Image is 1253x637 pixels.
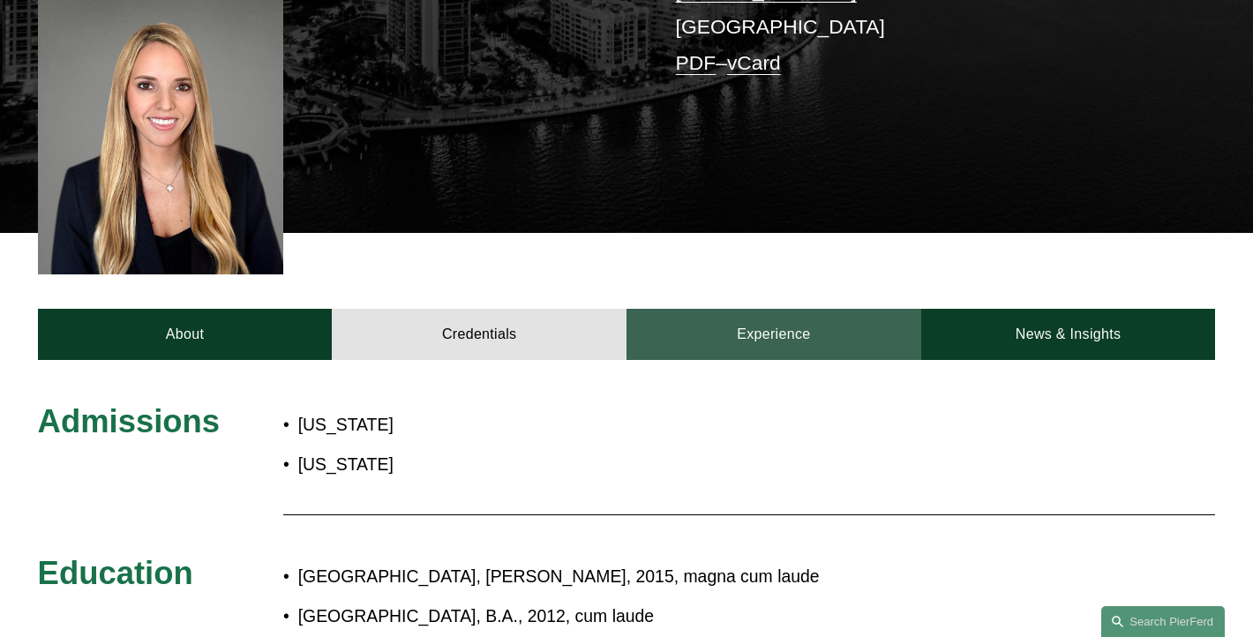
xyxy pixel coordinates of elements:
span: Admissions [38,403,221,439]
span: Education [38,555,193,591]
p: [US_STATE] [298,449,725,480]
a: Search this site [1101,606,1225,637]
p: [GEOGRAPHIC_DATA], B.A., 2012, cum laude [298,601,1069,632]
p: [GEOGRAPHIC_DATA], [PERSON_NAME], 2015, magna cum laude [298,561,1069,592]
a: About [38,309,333,359]
a: vCard [727,51,781,74]
a: News & Insights [921,309,1216,359]
a: PDF [676,51,717,74]
p: [US_STATE] [298,409,725,440]
a: Experience [626,309,921,359]
a: Credentials [332,309,626,359]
